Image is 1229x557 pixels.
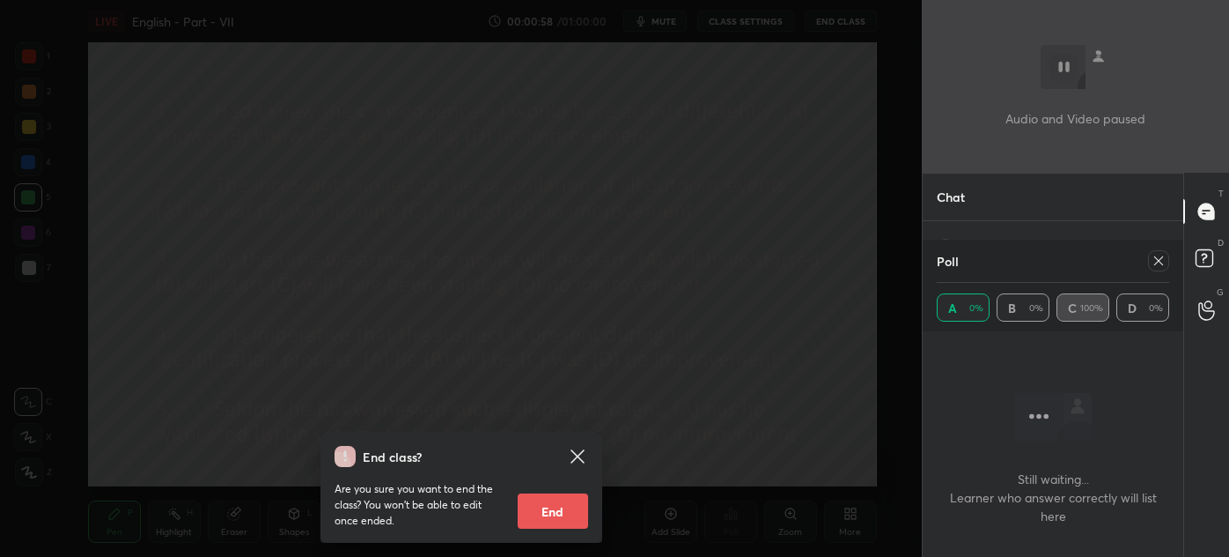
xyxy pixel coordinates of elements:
h4: End class? [363,448,422,466]
p: Audio and Video paused [1005,109,1145,128]
p: G [1217,286,1224,299]
button: End [518,494,588,529]
h4: Poll [937,252,959,271]
p: Are you sure you want to end the class? You won’t be able to edit once ended. [335,481,504,529]
p: T [1218,187,1224,200]
p: Chat [923,174,979,220]
p: D [1218,236,1224,249]
div: grid [923,221,1183,424]
h4: Still waiting... Learner who answer correctly will list here [937,470,1169,525]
